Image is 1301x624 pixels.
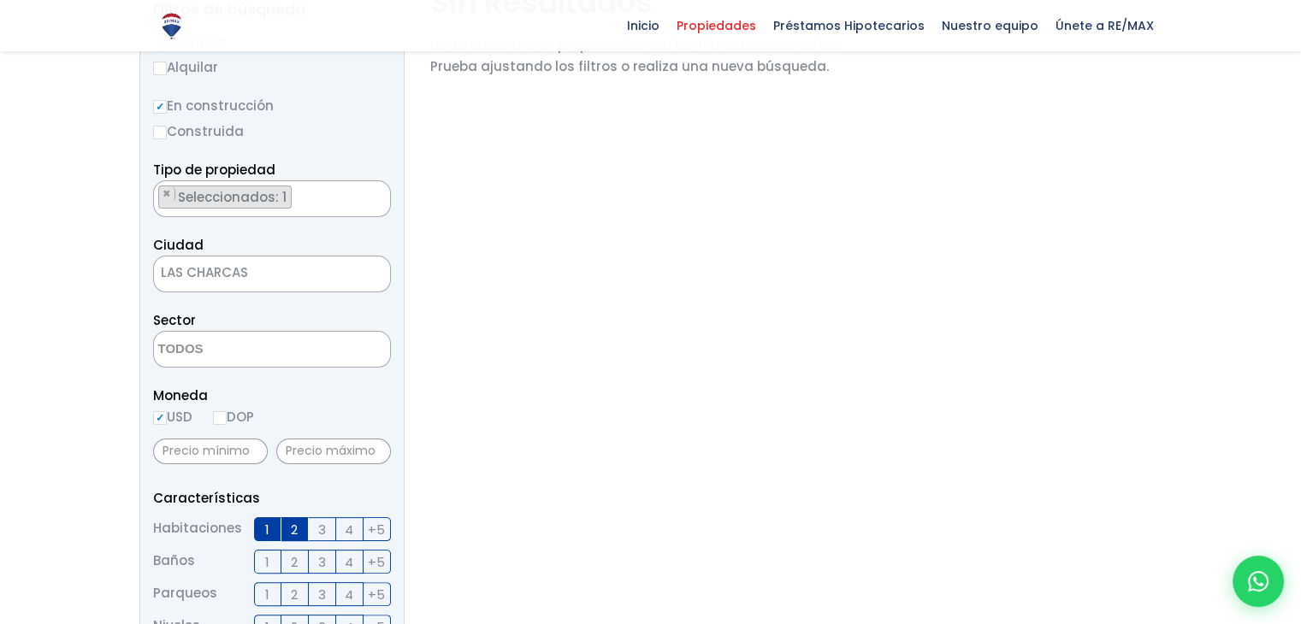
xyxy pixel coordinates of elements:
[176,188,291,206] span: Seleccionados: 1
[153,121,391,142] label: Construida
[153,406,192,427] label: USD
[618,13,668,38] span: Inicio
[153,385,391,406] span: Moneda
[153,311,196,329] span: Sector
[158,185,292,209] li: APARTAMENTO
[933,13,1047,38] span: Nuestro equipo
[163,186,171,202] span: ×
[668,13,765,38] span: Propiedades
[153,95,391,116] label: En construcción
[154,261,347,285] span: LAS CHARCAS
[371,185,381,203] button: Remove all items
[372,186,381,202] span: ×
[153,62,167,75] input: Alquilar
[154,332,320,368] textarea: Search
[368,519,385,540] span: +5
[318,551,326,573] span: 3
[153,487,391,509] p: Características
[291,519,298,540] span: 2
[265,551,269,573] span: 1
[159,186,175,202] button: Remove item
[153,411,167,425] input: USD
[364,267,373,282] span: ×
[153,100,167,114] input: En construcción
[345,519,353,540] span: 4
[153,582,217,606] span: Parqueos
[213,411,227,425] input: DOP
[347,261,373,288] button: Remove all items
[153,517,242,541] span: Habitaciones
[153,439,268,464] input: Precio mínimo
[291,551,298,573] span: 2
[291,584,298,605] span: 2
[345,584,353,605] span: 4
[276,439,391,464] input: Precio máximo
[265,584,269,605] span: 1
[765,13,933,38] span: Préstamos Hipotecarios
[345,551,353,573] span: 4
[153,256,391,292] span: LAS CHARCAS
[153,236,204,254] span: Ciudad
[318,584,326,605] span: 3
[153,161,275,179] span: Tipo de propiedad
[318,519,326,540] span: 3
[368,551,385,573] span: +5
[213,406,254,427] label: DOP
[430,34,841,77] p: No se encontraron propiedades con los filtros seleccionados. Prueba ajustando los filtros o reali...
[157,11,186,41] img: Logo de REMAX
[153,550,195,574] span: Baños
[265,519,269,540] span: 1
[153,56,391,78] label: Alquilar
[1047,13,1162,38] span: Únete a RE/MAX
[153,126,167,139] input: Construida
[154,181,163,218] textarea: Search
[368,584,385,605] span: +5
